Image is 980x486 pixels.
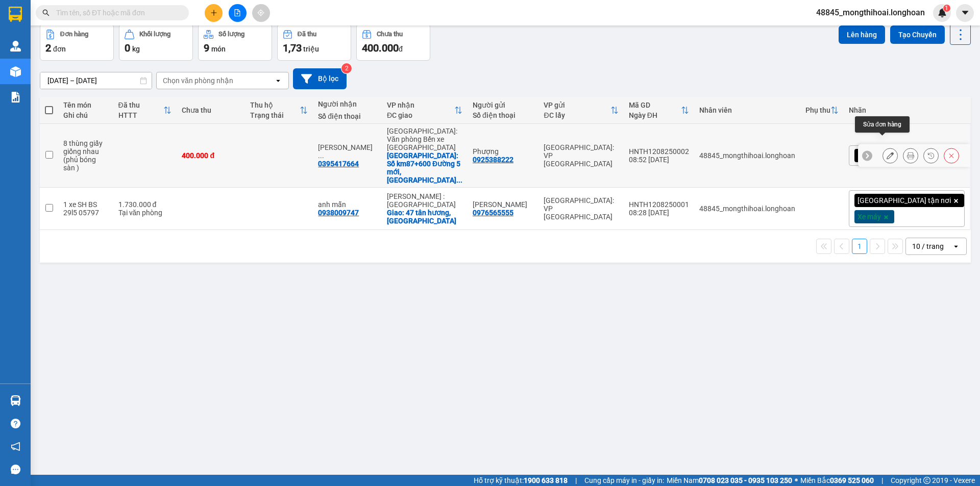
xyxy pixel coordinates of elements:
strong: 0708 023 035 - 0935 103 250 [699,476,792,484]
div: Đã thu [298,31,316,38]
div: Đơn hàng [60,31,88,38]
div: Phượng [473,147,534,156]
span: Hỗ trợ kỹ thuật: [474,475,568,486]
strong: 0369 525 060 [830,476,874,484]
strong: BIÊN NHẬN VẬN CHUYỂN BẢO AN EXPRESS [35,15,226,26]
span: Cung cấp máy in - giấy in: [584,475,664,486]
svg: open [952,242,960,250]
div: Thu hộ [250,101,300,109]
span: 0 [125,42,130,54]
button: 1 [852,239,867,254]
div: Chọn văn phòng nhận [163,75,233,86]
span: 48845_mongthihoai.longhoan [808,6,933,19]
strong: 1900 633 818 [524,476,568,484]
div: Nhân viên [699,106,795,114]
button: Bộ lọc [293,68,347,89]
div: 0938009747 [318,209,359,217]
th: Toggle SortBy [113,97,177,124]
img: icon-new-feature [938,8,947,17]
div: [GEOGRAPHIC_DATA]: VP [GEOGRAPHIC_DATA] [544,143,618,168]
sup: 1 [943,5,950,12]
div: 0976565555 [473,209,513,217]
span: | [575,475,577,486]
span: ... [318,151,324,160]
div: Số lượng [218,31,244,38]
span: món [211,45,226,53]
div: Khối lượng [139,31,170,38]
div: [PERSON_NAME] : [GEOGRAPHIC_DATA] [387,192,462,209]
div: HNTH1208250002 [629,147,689,156]
div: Phụ thu [805,106,830,114]
div: Người gửi [473,101,534,109]
button: Lên hàng [839,25,885,44]
div: VP nhận [387,101,454,109]
div: [GEOGRAPHIC_DATA]: VP [GEOGRAPHIC_DATA] [544,196,618,221]
button: file-add [229,4,247,22]
div: Người nhận [318,100,377,108]
button: Chưa thu400.000đ [356,24,430,61]
div: 08:28 [DATE] [629,209,689,217]
div: 48845_mongthihoai.longhoan [699,151,795,160]
img: warehouse-icon [10,41,21,52]
div: Số điện thoại [318,112,377,120]
button: Tạo Chuyến [890,25,945,44]
span: question-circle [11,419,20,428]
div: 48845_mongthihoai.longhoan [699,204,795,213]
button: Số lượng9món [198,24,272,61]
div: Sửa đơn hàng [883,148,898,163]
span: [PHONE_NUMBER] (7h - 21h) [68,40,242,79]
th: Toggle SortBy [538,97,623,124]
span: ⚪️ [795,478,798,482]
button: Đơn hàng2đơn [40,24,114,61]
span: CSKH: [21,40,242,79]
input: Tìm tên, số ĐT hoặc mã đơn [56,7,177,18]
span: đơn [53,45,66,53]
span: message [11,465,20,474]
th: Toggle SortBy [800,97,844,124]
span: Miền Bắc [800,475,874,486]
span: 1 [945,5,948,12]
img: warehouse-icon [10,66,21,77]
span: Xe máy [857,212,881,221]
span: 2 [45,42,51,54]
div: ĐC lấy [544,111,610,119]
div: Đã thu [118,101,164,109]
div: 0395417664 [318,160,359,168]
span: 1,73 [283,42,302,54]
span: kg [132,45,140,53]
span: 9 [204,42,209,54]
div: HNTH1208250001 [629,200,689,209]
div: Giao: Số km87+600 Đường 5 mới, Thôn Cách Thượng, Xã Nam Sơn, Huyện An Dương, TP Hải Phòng ( Cạnh ... [387,151,462,184]
div: VP gửi [544,101,610,109]
div: anh mẫn [318,200,377,209]
th: Toggle SortBy [624,97,694,124]
div: trần xuân vinh [473,200,534,209]
th: Toggle SortBy [245,97,313,124]
th: Toggle SortBy [382,97,468,124]
span: copyright [923,477,930,484]
sup: 2 [341,63,352,73]
div: Chưa thu [182,106,239,114]
div: Ngày ĐH [629,111,681,119]
svg: open [274,76,282,85]
div: Tên món [63,101,108,109]
span: notification [11,442,20,451]
img: warehouse-icon [10,395,21,406]
span: search [42,9,50,16]
span: [GEOGRAPHIC_DATA] tận nơi [857,196,951,205]
span: triệu [303,45,319,53]
div: Chưa thu [377,31,403,38]
div: Tại văn phòng [118,209,172,217]
span: plus [210,9,217,16]
span: [GEOGRAPHIC_DATA] tận nơi [857,151,951,160]
input: Select a date range. [40,72,152,89]
strong: (Công Ty TNHH Chuyển Phát Nhanh Bảo An - MST: 0109597835) [32,29,229,36]
span: file-add [234,9,241,16]
span: đ [399,45,403,53]
button: Đã thu1,73 triệu [277,24,351,61]
img: solution-icon [10,92,21,103]
div: Trạng thái [250,111,300,119]
span: caret-down [961,8,970,17]
div: HTTT [118,111,164,119]
span: Miền Nam [667,475,792,486]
